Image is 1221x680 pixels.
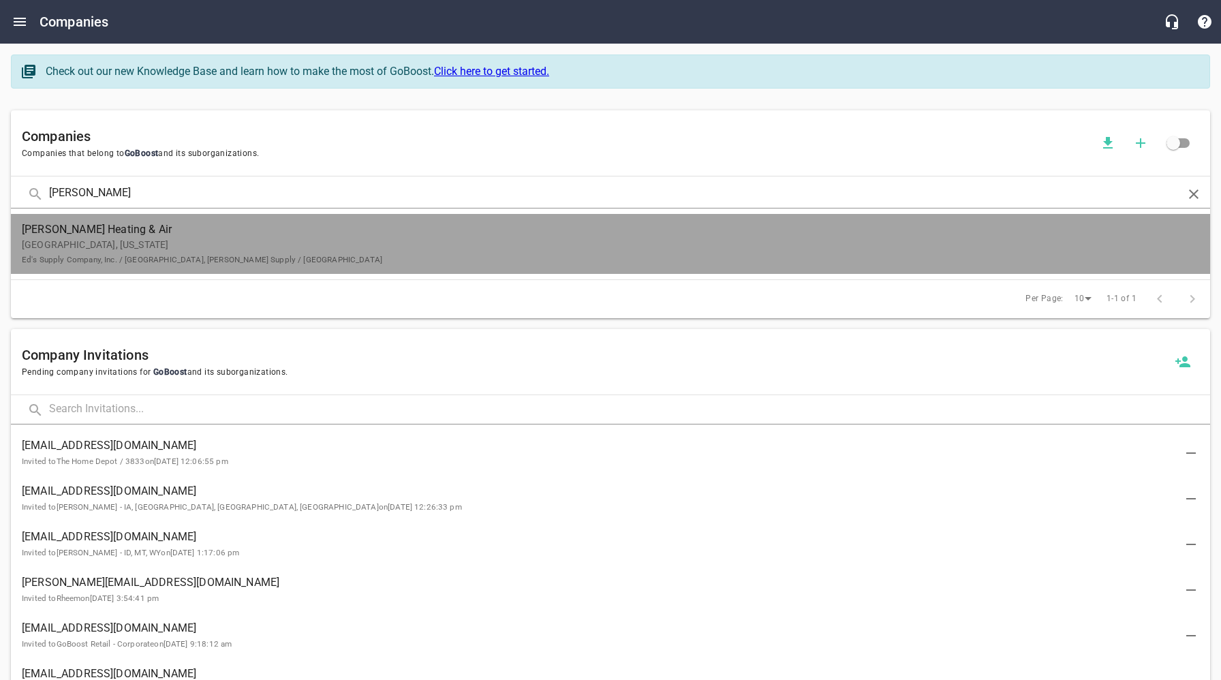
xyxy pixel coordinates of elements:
[22,255,382,264] small: Ed's Supply Company, Inc. / [GEOGRAPHIC_DATA], [PERSON_NAME] Supply / [GEOGRAPHIC_DATA]
[22,620,1177,636] span: [EMAIL_ADDRESS][DOMAIN_NAME]
[22,366,1166,380] span: Pending company invitations for and its suborganizations.
[1175,574,1207,606] button: Delete Invitation
[22,483,1177,499] span: [EMAIL_ADDRESS][DOMAIN_NAME]
[1166,345,1199,378] button: Invite a new company
[22,125,1092,147] h6: Companies
[1175,619,1207,652] button: Delete Invitation
[22,529,1177,545] span: [EMAIL_ADDRESS][DOMAIN_NAME]
[22,437,1177,454] span: [EMAIL_ADDRESS][DOMAIN_NAME]
[1157,127,1190,159] span: Click to view all companies
[49,395,1210,424] input: Search Invitations...
[22,221,1177,238] span: [PERSON_NAME] Heating & Air
[1188,5,1221,38] button: Support Portal
[1156,5,1188,38] button: Live Chat
[22,344,1166,366] h6: Company Invitations
[22,574,1177,591] span: [PERSON_NAME][EMAIL_ADDRESS][DOMAIN_NAME]
[22,548,239,557] small: Invited to [PERSON_NAME] - ID, MT, WY on [DATE] 1:17:06 pm
[1107,292,1137,306] span: 1-1 of 1
[434,65,549,78] a: Click here to get started.
[11,214,1210,274] a: [PERSON_NAME] Heating & Air[GEOGRAPHIC_DATA], [US_STATE]Ed's Supply Company, Inc. / [GEOGRAPHIC_D...
[49,179,1172,208] input: Search Companies...
[1175,528,1207,561] button: Delete Invitation
[1069,290,1096,308] div: 10
[1025,292,1064,306] span: Per Page:
[22,238,1177,266] p: [GEOGRAPHIC_DATA], [US_STATE]
[151,367,187,377] span: GoBoost
[1175,482,1207,515] button: Delete Invitation
[22,639,232,649] small: Invited to GoBoost Retail - Corporate on [DATE] 9:18:12 am
[22,502,462,512] small: Invited to [PERSON_NAME] - IA, [GEOGRAPHIC_DATA], [GEOGRAPHIC_DATA], [GEOGRAPHIC_DATA] on [DATE] ...
[1124,127,1157,159] button: Add a new company
[22,457,228,466] small: Invited to The Home Depot / 3833 on [DATE] 12:06:55 pm
[22,147,1092,161] span: Companies that belong to and its suborganizations.
[40,11,108,33] h6: Companies
[1175,437,1207,469] button: Delete Invitation
[125,149,159,158] span: GoBoost
[1092,127,1124,159] button: Download companies
[3,5,36,38] button: Open drawer
[22,593,159,603] small: Invited to Rheem on [DATE] 3:54:41 pm
[46,63,1196,80] div: Check out our new Knowledge Base and learn how to make the most of GoBoost.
